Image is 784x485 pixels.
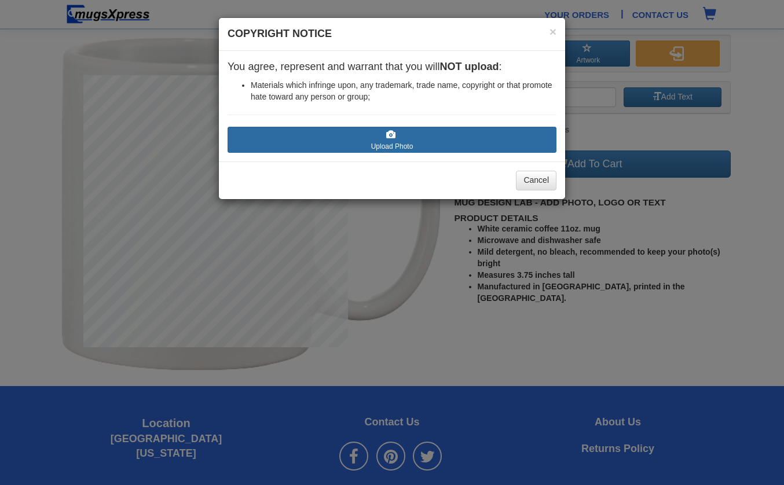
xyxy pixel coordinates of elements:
button: × [549,25,556,38]
label: Upload Photo [228,127,556,153]
h4: Copyright Notice [228,27,556,42]
strong: NOT upload [440,61,499,72]
button: Cancel [516,171,556,190]
li: Materials which infringe upon, any trademark, trade name, copyright or that promote hate toward a... [251,80,556,103]
p: You agree, represent and warrant that you will : [228,60,556,75]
